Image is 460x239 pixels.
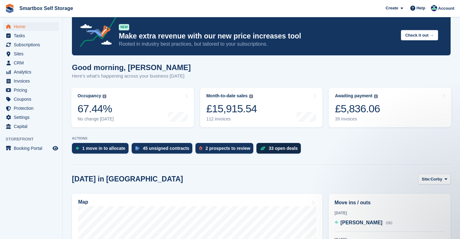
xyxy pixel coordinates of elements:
[418,174,451,184] button: Site: Corby
[335,199,445,206] h2: Move ins / outs
[335,93,372,99] div: Awaiting payment
[82,146,125,151] div: 1 move in to allocate
[329,88,451,127] a: Awaiting payment £5,836.06 39 invoices
[260,146,265,150] img: deal-1b604bf984904fb50ccaf53a9ad4b4a5d6e5aea283cecdc64d6e3604feb123c2.svg
[401,30,438,40] button: Check it out →
[14,104,51,113] span: Protection
[438,5,454,12] span: Account
[14,144,51,153] span: Booking Portal
[119,41,396,48] p: Rooted in industry best practices, but tailored to your subscriptions.
[417,5,425,11] span: Help
[78,116,114,122] div: No change [DATE]
[199,146,202,150] img: prospect-51fa495bee0391a8d652442698ab0144808aea92771e9ea1ae160a38d050c398.svg
[3,104,59,113] a: menu
[14,68,51,76] span: Analytics
[249,94,253,98] img: icon-info-grey-7440780725fd019a000dd9b08b2336e03edf1995a4989e88bcd33f0948082b44.svg
[143,146,190,151] div: 45 unsigned contracts
[14,122,51,131] span: Capital
[3,31,59,40] a: menu
[195,143,256,157] a: 2 prospects to review
[6,136,62,142] span: Storefront
[76,146,79,150] img: move_ins_to_allocate_icon-fdf77a2bb77ea45bf5b3d319d69a93e2d87916cf1d5bf7949dd705db3b84f3ca.svg
[71,88,194,127] a: Occupancy 67.44% No change [DATE]
[103,94,106,98] img: icon-info-grey-7440780725fd019a000dd9b08b2336e03edf1995a4989e88bcd33f0948082b44.svg
[335,219,392,227] a: [PERSON_NAME] 090
[52,145,59,152] a: Preview store
[14,86,51,94] span: Pricing
[3,68,59,76] a: menu
[206,116,257,122] div: 112 invoices
[335,102,380,115] div: £5,836.06
[17,3,76,13] a: Smartbox Self Storage
[132,143,196,157] a: 45 unsigned contracts
[5,4,14,13] img: stora-icon-8386f47178a22dfd0bd8f6a31ec36ba5ce8667c1dd55bd0f319d3a0aa187defe.svg
[269,146,298,151] div: 33 open deals
[206,102,257,115] div: £15,915.54
[3,77,59,85] a: menu
[206,93,248,99] div: Month-to-date sales
[431,176,442,182] span: Corby
[386,5,398,11] span: Create
[72,143,132,157] a: 1 move in to allocate
[72,73,191,80] p: Here's what's happening across your business [DATE]
[3,95,59,104] a: menu
[14,58,51,67] span: CRM
[3,49,59,58] a: menu
[3,40,59,49] a: menu
[431,5,437,11] img: Roger Canham
[72,136,451,140] p: ACTIONS
[335,116,380,122] div: 39 invoices
[386,221,392,225] span: 090
[14,113,51,122] span: Settings
[72,63,191,72] h1: Good morning, [PERSON_NAME]
[14,40,51,49] span: Subscriptions
[14,95,51,104] span: Coupons
[78,102,114,115] div: 67.44%
[205,146,250,151] div: 2 prospects to review
[341,220,382,225] span: [PERSON_NAME]
[3,113,59,122] a: menu
[256,143,304,157] a: 33 open deals
[78,93,101,99] div: Occupancy
[78,199,88,205] h2: Map
[3,144,59,153] a: menu
[14,22,51,31] span: Home
[75,13,119,49] img: price-adjustments-announcement-icon-8257ccfd72463d97f412b2fc003d46551f7dbcb40ab6d574587a9cd5c0d94...
[200,88,323,127] a: Month-to-date sales £15,915.54 112 invoices
[335,210,445,216] div: [DATE]
[119,24,129,30] div: NEW
[422,176,431,182] span: Site:
[3,122,59,131] a: menu
[14,77,51,85] span: Invoices
[135,146,140,150] img: contract_signature_icon-13c848040528278c33f63329250d36e43548de30e8caae1d1a13099fd9432cc5.svg
[119,32,396,41] p: Make extra revenue with our new price increases tool
[72,175,183,183] h2: [DATE] in [GEOGRAPHIC_DATA]
[374,94,378,98] img: icon-info-grey-7440780725fd019a000dd9b08b2336e03edf1995a4989e88bcd33f0948082b44.svg
[14,49,51,58] span: Sites
[3,58,59,67] a: menu
[3,22,59,31] a: menu
[14,31,51,40] span: Tasks
[3,86,59,94] a: menu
